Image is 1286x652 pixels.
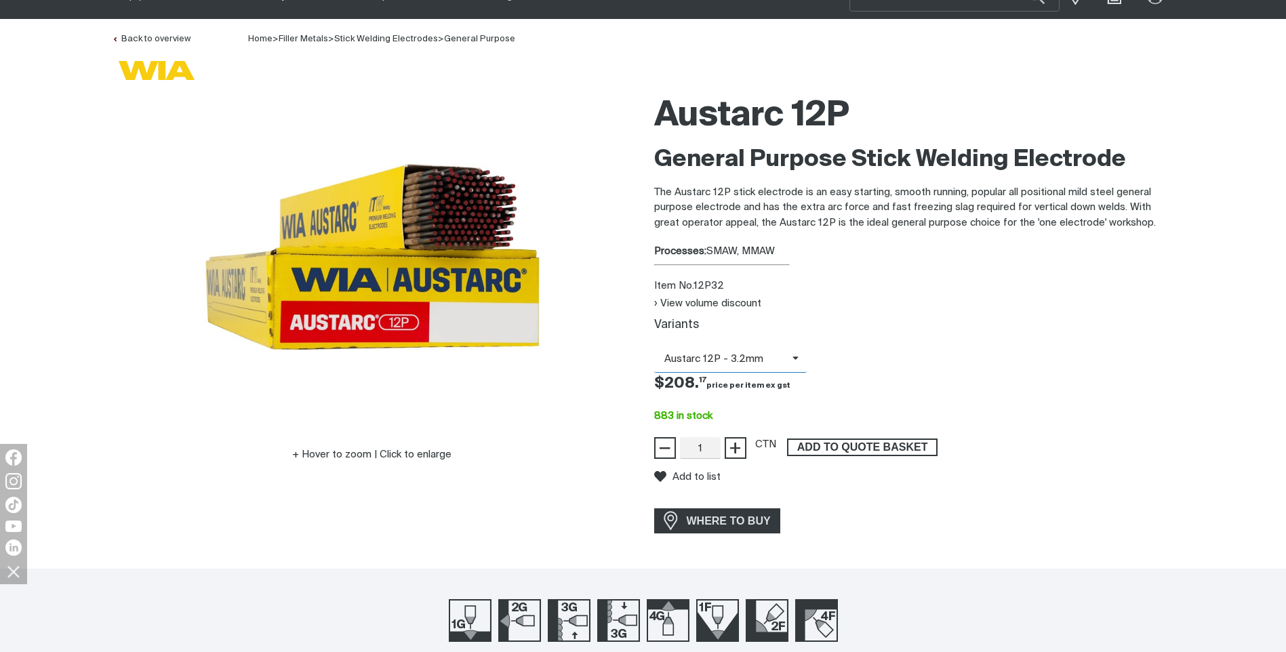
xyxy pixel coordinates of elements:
[654,470,721,483] button: Add to list
[328,35,334,43] span: >
[658,436,671,460] span: −
[755,437,776,453] div: CTN
[444,35,515,43] a: General Purpose
[112,35,190,43] a: Back to overview
[273,35,279,43] span: >
[5,449,22,466] img: Facebook
[279,35,328,43] a: Filler Metals
[654,508,781,533] a: WHERE TO BUY
[438,35,444,43] span: >
[597,599,640,642] img: Welding Position 1F
[654,298,761,309] button: View volume discount
[5,521,22,532] img: YouTube
[5,539,22,556] img: LinkedIn
[5,473,22,489] img: Instagram
[248,35,273,43] span: Home
[654,352,792,367] span: Austarc 12P - 3.2mm
[643,373,1186,395] div: Price
[654,145,1175,175] h2: General Purpose Stick Welding Electrode
[672,471,721,483] span: Add to list
[654,246,706,256] strong: Processes:
[746,599,788,642] img: Welding Position 2F
[284,447,460,463] button: Hover to zoom | Click to enlarge
[203,87,542,426] img: Austarc 12P
[498,599,541,642] img: Welding Position 2G
[654,94,1175,138] h1: Austarc 12P
[654,376,790,391] span: $208.
[795,599,838,642] img: Welding Position 4F
[699,376,706,384] sup: 17
[788,439,936,456] span: ADD TO QUOTE BASKET
[647,599,689,642] img: Welding Position 4G
[654,185,1175,231] p: The Austarc 12P stick electrode is an easy starting, smooth running, popular all positional mild ...
[334,35,438,43] a: Stick Welding Electrodes
[696,599,739,642] img: Welding Position 1F
[654,279,1175,294] div: Item No. 12P32
[5,497,22,513] img: TikTok
[654,244,1175,260] div: SMAW, MMAW
[548,599,590,642] img: Welding Position 3G Up
[2,560,25,583] img: hide socials
[678,510,780,532] span: WHERE TO BUY
[729,436,742,460] span: +
[654,319,699,331] label: Variants
[654,411,712,421] span: 883 in stock
[787,439,938,456] button: Add Austarc 12P 3.2mm 5kg Pack (15kg Carton) to the shopping cart
[248,33,273,43] a: Home
[449,599,491,642] img: Welding Position 1G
